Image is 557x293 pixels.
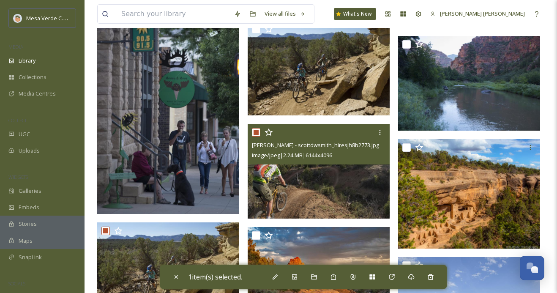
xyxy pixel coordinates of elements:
[19,220,37,228] span: Stories
[252,151,332,159] span: image/jpeg | 2.24 MB | 6144 x 4096
[398,139,540,248] img: Mesa Verde Country - Log (1 of 1)-4.jpg
[8,174,28,180] span: WIDGETS
[8,117,27,123] span: COLLECT
[260,5,310,22] a: View all files
[188,272,242,282] span: 1 item(s) selected.
[14,14,22,22] img: MVC%20SnapSea%20logo%20%281%29.png
[117,5,230,23] input: Search your library
[248,124,390,219] img: Patrick Allmon - scottdwsmith_hiresjh8b2773.jpg
[248,21,390,115] img: Mesa Verde Country - scottdwsmith__mg_0699.jpg
[8,280,25,287] span: SOCIALS
[19,237,33,245] span: Maps
[19,90,56,98] span: Media Centres
[520,256,544,280] button: Open Chat
[19,73,46,81] span: Collections
[426,5,529,22] a: [PERSON_NAME] [PERSON_NAME]
[440,10,525,17] span: [PERSON_NAME] [PERSON_NAME]
[19,147,40,155] span: Uploads
[19,130,30,138] span: UGC
[19,203,39,211] span: Embeds
[26,14,78,22] span: Mesa Verde Country
[97,1,239,214] img: Patrick Allmon - Sunflower_y2a1698.jpg
[252,141,379,149] span: [PERSON_NAME] - scottdwsmith_hiresjh8b2773.jpg
[398,36,540,131] img: Patrick Allmon - Dolores_fishing_y2a6243.jpg
[19,57,35,65] span: Library
[8,44,23,50] span: MEDIA
[334,8,376,20] a: What's New
[19,187,41,195] span: Galleries
[19,253,42,261] span: SnapLink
